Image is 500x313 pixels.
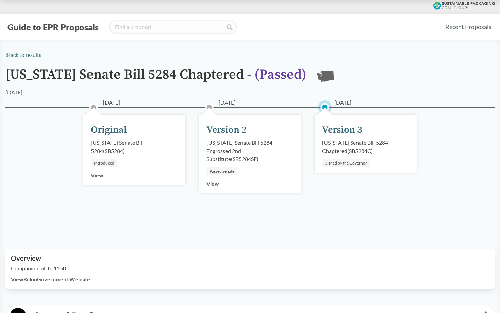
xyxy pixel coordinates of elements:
[5,21,101,32] button: Guide to EPR Proposals
[91,159,117,167] div: Introduced
[334,98,351,107] span: [DATE]
[5,88,22,96] div: [DATE]
[442,19,495,34] a: Recent Proposals
[91,123,127,137] div: Original
[322,123,362,137] div: Version 3
[219,98,236,107] span: [DATE]
[206,139,294,163] div: [US_STATE] Senate Bill 5284 Engrossed 2nd Substitute ( SB5284SE )
[247,66,306,83] span: - ( Passed )
[103,98,120,107] span: [DATE]
[91,172,103,178] a: View
[322,159,370,167] div: Signed by the Governor
[5,51,41,58] a: ‹Back to results
[11,276,90,282] a: ViewBillonGovernment Website
[91,139,178,155] div: [US_STATE] Senate Bill 5284 ( SB5284 )
[206,180,219,187] a: View
[206,123,247,137] div: Version 2
[322,139,409,155] div: [US_STATE] Senate Bill 5284 Chaptered ( SB5284C )
[109,20,237,34] input: Find a proposal
[11,254,489,262] h2: Overview
[5,67,306,88] h1: [US_STATE] Senate Bill 5284 Chaptered
[206,167,237,175] div: Passed Senate
[11,264,489,272] p: Companion bill to 1150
